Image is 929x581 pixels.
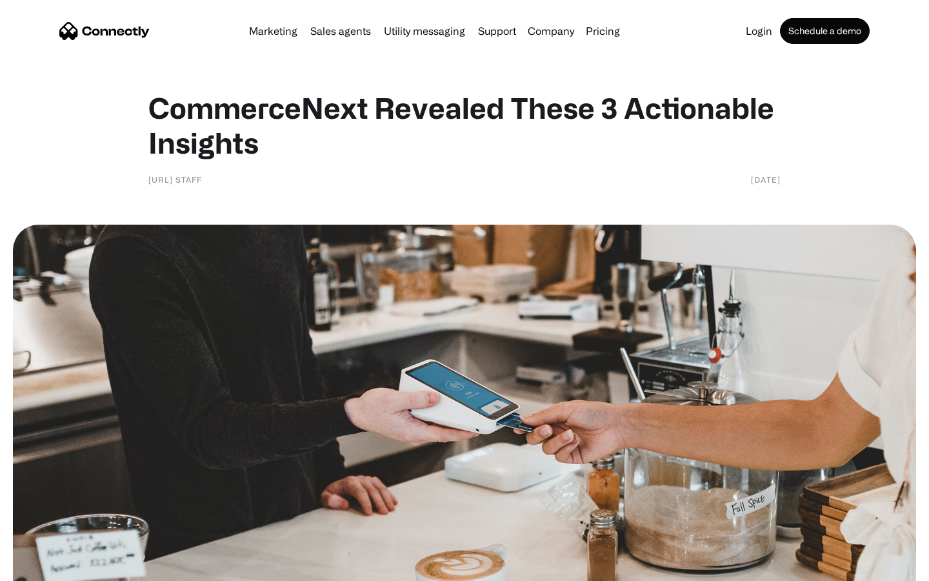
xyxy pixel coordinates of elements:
[148,90,781,160] h1: CommerceNext Revealed These 3 Actionable Insights
[473,26,521,36] a: Support
[528,22,574,40] div: Company
[148,173,202,186] div: [URL] Staff
[244,26,303,36] a: Marketing
[581,26,625,36] a: Pricing
[780,18,870,44] a: Schedule a demo
[741,26,777,36] a: Login
[751,173,781,186] div: [DATE]
[13,558,77,576] aside: Language selected: English
[26,558,77,576] ul: Language list
[379,26,470,36] a: Utility messaging
[305,26,376,36] a: Sales agents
